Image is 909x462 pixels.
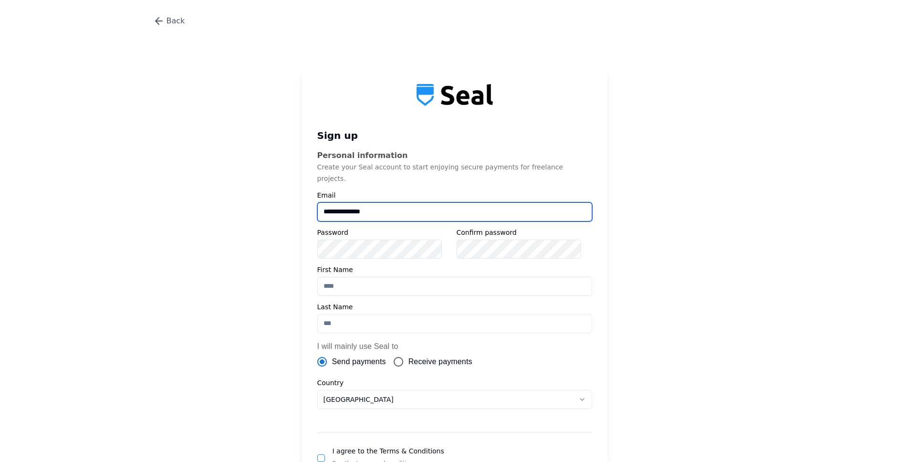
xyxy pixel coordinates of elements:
[149,11,189,31] button: Go back
[333,448,444,454] label: I agree to the Terms & Conditions
[121,445,169,450] a: This data is verified ⓘ
[317,192,592,199] label: Email
[317,161,592,184] p: Create your Seal account to start enjoying secure payments for freelance projects.
[332,356,386,367] span: Send payments
[317,229,453,236] label: Password
[317,150,592,161] p: Personal information
[167,15,185,27] span: Back
[408,356,472,367] span: Receive payments
[317,304,592,310] label: Last Name
[62,426,162,441] p: Someone from 🇫🇷 has secured a €2,737 payment!
[417,84,493,106] img: Seal
[317,379,592,386] label: Country
[10,414,48,452] img: 2,737
[457,229,592,236] label: Confirm password
[317,341,398,352] legend: I will mainly use Seal to
[317,266,592,273] label: First Name
[317,129,592,142] h1: Sign up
